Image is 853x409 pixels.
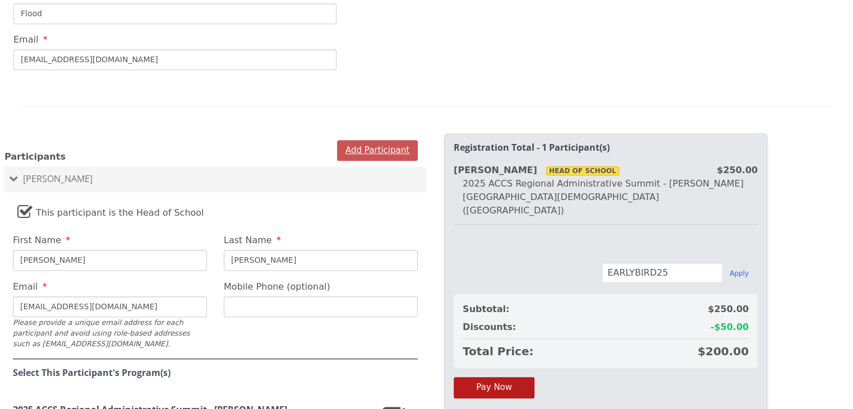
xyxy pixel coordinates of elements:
[13,317,207,350] div: Please provide a unique email address for each participant and avoid using role-based addresses s...
[546,166,619,175] span: Head Of School
[454,143,758,153] h2: Registration Total - 1 Participant(s)
[463,343,533,359] span: Total Price:
[17,198,204,222] label: This participant is the Head of School
[602,263,722,282] input: Enter discount code
[23,173,93,185] span: [PERSON_NAME]
[711,320,749,334] span: -$50.00
[708,303,749,316] span: $250.00
[698,343,749,359] span: $200.00
[337,140,418,161] button: Add Participant
[717,164,758,177] div: $250.00
[224,281,330,292] span: Mobile Phone (optional)
[730,269,749,278] button: Apply
[13,368,418,378] h4: Select This Participant's Program(s)
[224,235,272,245] span: Last Name
[13,235,61,245] span: First Name
[4,151,66,162] span: Participants
[13,3,336,24] input: Last Name
[13,281,38,292] span: Email
[13,34,38,45] span: Email
[454,165,619,175] strong: [PERSON_NAME]
[454,177,758,217] div: 2025 ACCS Regional Administrative Summit - [PERSON_NAME][GEOGRAPHIC_DATA][DEMOGRAPHIC_DATA] ([GEO...
[463,303,509,316] span: Subtotal:
[454,377,534,398] button: Pay Now
[463,320,516,334] span: Discounts:
[13,49,336,70] input: Email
